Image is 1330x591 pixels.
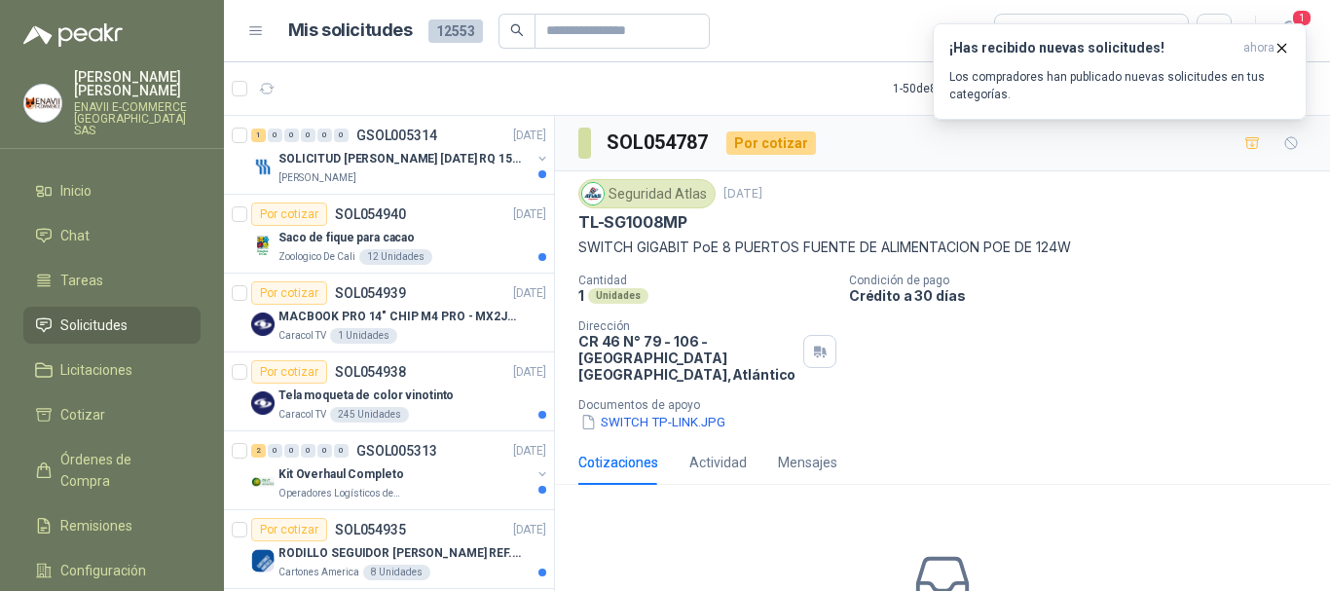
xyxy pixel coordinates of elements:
[723,185,762,203] p: [DATE]
[578,237,1307,258] p: SWITCH GIGABIT PoE 8 PUERTOS FUENTE DE ALIMENTACION POE DE 124W
[778,452,837,473] div: Mensajes
[578,398,1322,412] p: Documentos de apoyo
[251,313,275,336] img: Company Logo
[335,207,406,221] p: SOL054940
[359,249,432,265] div: 12 Unidades
[689,452,747,473] div: Actividad
[251,470,275,494] img: Company Logo
[251,129,266,142] div: 1
[23,262,201,299] a: Tareas
[949,68,1290,103] p: Los compradores han publicado nuevas solicitudes en tus categorías.
[893,73,1019,104] div: 1 - 50 de 8595
[510,23,524,37] span: search
[284,129,299,142] div: 0
[60,449,182,492] span: Órdenes de Compra
[356,444,437,458] p: GSOL005313
[278,328,326,344] p: Caracol TV
[513,284,546,303] p: [DATE]
[301,129,315,142] div: 0
[284,444,299,458] div: 0
[60,404,105,425] span: Cotizar
[278,249,355,265] p: Zoologico De Cali
[60,314,128,336] span: Solicitudes
[60,180,92,202] span: Inicio
[60,359,132,381] span: Licitaciones
[578,287,584,304] p: 1
[330,328,397,344] div: 1 Unidades
[335,286,406,300] p: SOL054939
[224,274,554,352] a: Por cotizarSOL054939[DATE] Company LogoMACBOOK PRO 14" CHIP M4 PRO - MX2J3E/ACaracol TV1 Unidades
[23,351,201,388] a: Licitaciones
[1243,40,1275,56] span: ahora
[1291,9,1312,27] span: 1
[513,127,546,145] p: [DATE]
[24,85,61,122] img: Company Logo
[513,442,546,461] p: [DATE]
[60,270,103,291] span: Tareas
[278,565,359,580] p: Cartones America
[23,441,201,499] a: Órdenes de Compra
[224,195,554,274] a: Por cotizarSOL054940[DATE] Company LogoSaco de fique para cacaoZoologico De Cali12 Unidades
[224,352,554,431] a: Por cotizarSOL054938[DATE] Company LogoTela moqueta de color vinotintoCaracol TV245 Unidades
[251,518,327,541] div: Por cotizar
[578,319,795,333] p: Dirección
[317,444,332,458] div: 0
[607,128,711,158] h3: SOL054787
[251,391,275,415] img: Company Logo
[278,407,326,423] p: Caracol TV
[578,274,833,287] p: Cantidad
[23,172,201,209] a: Inicio
[301,444,315,458] div: 0
[251,549,275,573] img: Company Logo
[23,507,201,544] a: Remisiones
[268,444,282,458] div: 0
[330,407,409,423] div: 245 Unidades
[224,510,554,589] a: Por cotizarSOL054935[DATE] Company LogoRODILLO SEGUIDOR [PERSON_NAME] REF. NATV-17-PPA [PERSON_NA...
[288,17,413,45] h1: Mis solicitudes
[23,23,123,47] img: Logo peakr
[1272,14,1307,49] button: 1
[317,129,332,142] div: 0
[278,229,415,247] p: Saco de fique para cacao
[60,515,132,536] span: Remisiones
[60,560,146,581] span: Configuración
[251,203,327,226] div: Por cotizar
[335,523,406,536] p: SOL054935
[74,70,201,97] p: [PERSON_NAME] [PERSON_NAME]
[513,363,546,382] p: [DATE]
[251,124,550,186] a: 1 0 0 0 0 0 GSOL005314[DATE] Company LogoSOLICITUD [PERSON_NAME] [DATE] RQ 15250[PERSON_NAME]
[578,212,687,233] p: TL-SG1008MP
[23,307,201,344] a: Solicitudes
[23,217,201,254] a: Chat
[278,486,401,501] p: Operadores Logísticos del Caribe
[428,19,483,43] span: 12553
[268,129,282,142] div: 0
[278,150,521,168] p: SOLICITUD [PERSON_NAME] [DATE] RQ 15250
[513,205,546,224] p: [DATE]
[278,387,454,405] p: Tela moqueta de color vinotinto
[251,281,327,305] div: Por cotizar
[278,544,521,563] p: RODILLO SEGUIDOR [PERSON_NAME] REF. NATV-17-PPA [PERSON_NAME]
[578,333,795,383] p: CR 46 N° 79 - 106 - [GEOGRAPHIC_DATA] [GEOGRAPHIC_DATA] , Atlántico
[335,365,406,379] p: SOL054938
[74,101,201,136] p: ENAVII E-COMMERCE [GEOGRAPHIC_DATA] SAS
[251,360,327,384] div: Por cotizar
[251,439,550,501] a: 2 0 0 0 0 0 GSOL005313[DATE] Company LogoKit Overhaul CompletoOperadores Logísticos del Caribe
[278,170,356,186] p: [PERSON_NAME]
[849,287,1322,304] p: Crédito a 30 días
[334,444,349,458] div: 0
[582,183,604,204] img: Company Logo
[23,552,201,589] a: Configuración
[949,40,1236,56] h3: ¡Has recibido nuevas solicitudes!
[578,452,658,473] div: Cotizaciones
[1007,20,1048,42] div: Todas
[278,308,521,326] p: MACBOOK PRO 14" CHIP M4 PRO - MX2J3E/A
[23,396,201,433] a: Cotizar
[356,129,437,142] p: GSOL005314
[251,234,275,257] img: Company Logo
[363,565,430,580] div: 8 Unidades
[726,131,816,155] div: Por cotizar
[251,444,266,458] div: 2
[251,155,275,178] img: Company Logo
[933,23,1307,120] button: ¡Has recibido nuevas solicitudes!ahora Los compradores han publicado nuevas solicitudes en tus ca...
